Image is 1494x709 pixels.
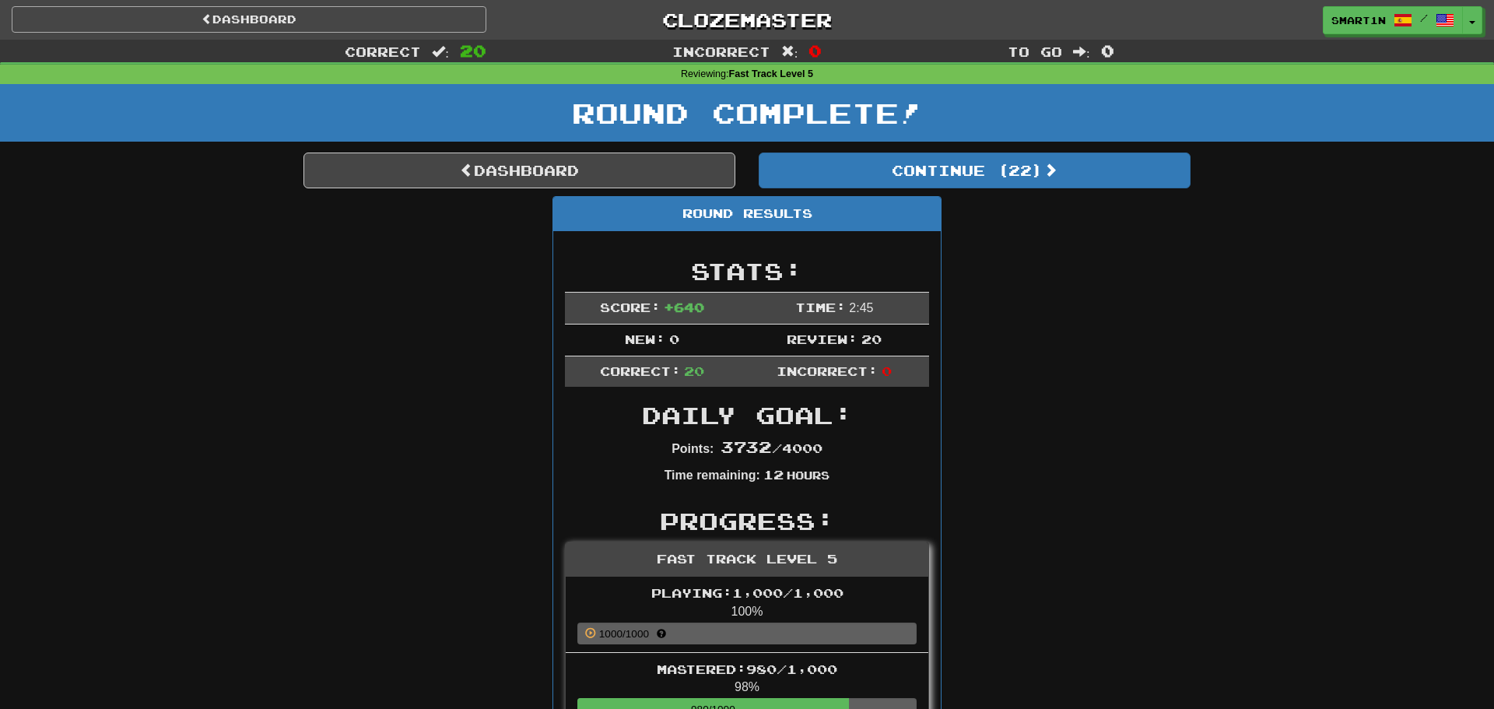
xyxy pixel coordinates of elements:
[12,6,486,33] a: Dashboard
[759,153,1191,188] button: Continue (22)
[795,300,846,314] span: Time:
[849,301,873,314] span: 2 : 45
[565,508,929,534] h2: Progress:
[657,662,837,676] span: Mastered: 980 / 1,000
[781,45,798,58] span: :
[777,363,878,378] span: Incorrect:
[684,363,704,378] span: 20
[763,467,784,482] span: 12
[729,68,814,79] strong: Fast Track Level 5
[577,628,671,640] small: 1000 / 1000
[787,332,857,346] span: Review:
[1073,45,1090,58] span: :
[1008,44,1062,59] span: To go
[553,197,941,231] div: Round Results
[510,6,984,33] a: Clozemaster
[5,97,1489,128] h1: Round Complete!
[1323,6,1463,34] a: smart1n /
[721,437,772,456] span: 3732
[861,332,882,346] span: 20
[672,44,770,59] span: Incorrect
[808,41,822,60] span: 0
[672,442,714,455] strong: Points:
[565,402,929,428] h2: Daily Goal:
[432,45,449,58] span: :
[460,41,486,60] span: 20
[664,300,704,314] span: + 640
[787,469,829,482] small: Hours
[565,258,929,284] h2: Stats:
[1331,13,1386,27] span: smart1n
[1101,41,1114,60] span: 0
[600,300,661,314] span: Score:
[600,363,681,378] span: Correct:
[669,332,679,346] span: 0
[651,585,843,600] span: Playing: 1,000 / 1,000
[566,577,928,653] li: 100%
[721,440,822,455] span: / 4000
[882,363,892,378] span: 0
[345,44,421,59] span: Correct
[625,332,665,346] span: New:
[303,153,735,188] a: Dashboard
[566,542,928,577] div: Fast Track Level 5
[665,469,760,482] strong: Time remaining:
[1420,12,1428,23] span: /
